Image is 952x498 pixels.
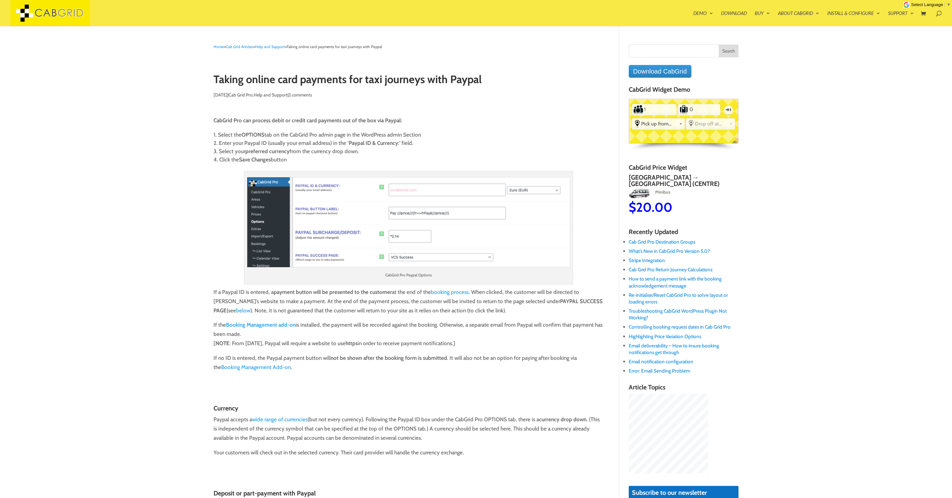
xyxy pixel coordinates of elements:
a: Cab Grid Articles [226,44,253,49]
h4: CabGrid Price Widget [629,164,738,174]
a: Booking Management add-on [226,322,296,328]
span: English [730,136,743,150]
p: Paypal accepts a (but not every currency). Following the Paypal ID box under the CabGrid Pro OPTI... [213,415,603,448]
a: Email notification configuration [629,359,693,365]
h3: Currency [213,405,603,415]
span: $ [667,199,674,215]
p: If a Paypal ID is entered, a at the end of the . When clicked, the customer will be directed to [... [213,288,603,321]
a: CabGrid Taxi Plugin [10,9,90,16]
input: Number of Passengers [643,104,665,115]
div: Select the place the starting address falls within [632,118,685,129]
a: Help and Support [254,92,288,98]
span: Taking online card payments for taxi journeys with Paypal [287,44,382,49]
a: Cab Grid Pro Destination Groups [629,239,695,245]
a: 2 comments [289,92,312,98]
span: 41.00 [674,199,707,215]
h4: Recently Updated [629,228,738,238]
a: Buy [755,11,770,26]
li: Enter your Paypal ID (usually your email address) in the ‘ :’ field. [213,139,603,147]
a: Download [721,11,747,26]
strong: Save Changes [239,156,271,163]
a: below [236,307,250,314]
a: wide range of currencies [252,416,308,423]
a: What’s New in CabGrid Pro Version 5.0? [629,248,710,254]
a: Highlighting Price Variation Options [629,333,701,339]
label: Number of Suitcases [679,104,689,115]
strong: https [346,340,358,346]
span: Pick up from... [641,121,676,127]
strong: NOTE [215,340,229,346]
a: Cab Grid Pro Return Journey Calculations [629,267,712,273]
li: Click the button [213,155,603,164]
h2: [GEOGRAPHIC_DATA] → [GEOGRAPHIC_DATA] [667,174,776,187]
label: Number of Passengers [633,104,643,115]
a: Select Language​ [911,2,951,7]
a: Demo [693,11,713,26]
p: If the is installed, the payment will be recorded against the booking. Otherwise, a separate emai... [213,320,603,353]
li: Select the tab on the CabGrid Pro admin page in the WordPress admin Section [213,131,603,139]
strong: payment button will be presented to the customer [274,289,392,295]
span: Select Language [911,2,943,7]
strong: preferred currency [245,148,290,154]
a: Re-initialise/Reset CabGrid Pro to solve layout or loading errors [629,292,728,305]
a: Home [213,44,224,49]
a: Booking Management Add-on [221,364,291,370]
iframe: chat widget [913,458,952,488]
label: One-way [722,102,735,117]
strong: not be shown after the booking form is submitted [331,355,447,361]
a: Help and Support [255,44,285,49]
span: Minibus [689,189,709,195]
p: If no ID is entered, the Paypal payment button will . It will also not be an option for paying af... [213,353,603,377]
strong: CabGrid Pro can process debit or credit card payments out of the box via Paypal: [213,117,402,124]
strong: Paypal ID & Currency [349,140,398,146]
div: Select the place the destination address is within [686,118,735,129]
a: CabGrid Pro Paypal Options [247,263,570,269]
a: About CabGrid [778,11,819,26]
span: Drop off at... [695,121,727,127]
a: Install & Configure [827,11,880,26]
span: [DATE] [213,92,227,98]
a: Controlling booking request dates in Cab Grid Pro [629,324,731,330]
p: CabGrid Pro Paypal Options [247,271,570,281]
a: Cab Grid Pro [228,92,253,98]
a: Support [888,11,914,26]
strong: currency drop down [539,416,586,423]
a: Troubleshooting CabGrid WordPress Plugin Not Working? [629,308,727,321]
input: Search [719,45,738,57]
h1: Taking online card payments for taxi journeys with Paypal [213,74,603,89]
span: ▼ [947,2,951,7]
h4: CabGrid Widget Demo [629,86,738,96]
a: [GEOGRAPHIC_DATA] → [GEOGRAPHIC_DATA]MinibusMinibus$41.00 [667,174,776,214]
a: Stripe Integration [629,257,665,263]
a: Email deliverability – How to insure booking notifications get through [629,343,719,355]
a: Download CabGrid [629,65,691,78]
p: | , | [213,90,603,104]
span: » » » [213,44,382,49]
li: Select your from the currency drop down. [213,147,603,155]
p: Your customers will check out in the selected currency. Their card provider will handle the curre... [213,448,603,463]
a: How to send a payment link with the booking acknowledgement message [629,276,722,288]
input: Number of Suitcases [689,104,709,115]
img: Minibus [667,189,688,199]
strong: OPTIONS [241,132,264,138]
img: CabGrid Pro Paypal Options [247,177,570,267]
strong: PAYPAL SUCCESS PAGE [213,298,603,314]
a: Error: Email Sending Problem [629,368,690,374]
h4: Article Topics [629,384,738,394]
a: booking process [431,289,469,295]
